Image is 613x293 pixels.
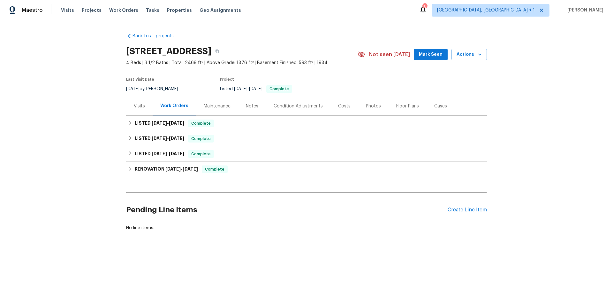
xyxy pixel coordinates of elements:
[165,167,198,171] span: -
[249,87,262,91] span: [DATE]
[82,7,102,13] span: Projects
[200,7,241,13] span: Geo Assignments
[126,195,448,225] h2: Pending Line Items
[183,167,198,171] span: [DATE]
[169,136,184,141] span: [DATE]
[211,46,223,57] button: Copy Address
[274,103,323,109] div: Condition Adjustments
[437,7,535,13] span: [GEOGRAPHIC_DATA], [GEOGRAPHIC_DATA] + 1
[234,87,262,91] span: -
[396,103,419,109] div: Floor Plans
[152,121,167,125] span: [DATE]
[134,103,145,109] div: Visits
[126,146,487,162] div: LISTED [DATE]-[DATE]Complete
[448,207,487,213] div: Create Line Item
[169,121,184,125] span: [DATE]
[152,136,167,141] span: [DATE]
[189,120,213,127] span: Complete
[152,151,184,156] span: -
[152,136,184,141] span: -
[135,150,184,158] h6: LISTED
[366,103,381,109] div: Photos
[126,131,487,146] div: LISTED [DATE]-[DATE]Complete
[126,48,211,55] h2: [STREET_ADDRESS]
[414,49,448,61] button: Mark Seen
[434,103,447,109] div: Cases
[126,60,358,66] span: 4 Beds | 3 1/2 Baths | Total: 2469 ft² | Above Grade: 1876 ft² | Basement Finished: 593 ft² | 1984
[61,7,74,13] span: Visits
[189,151,213,157] span: Complete
[152,151,167,156] span: [DATE]
[152,121,184,125] span: -
[160,103,188,109] div: Work Orders
[246,103,258,109] div: Notes
[369,51,410,58] span: Not seen [DATE]
[267,87,291,91] span: Complete
[135,120,184,127] h6: LISTED
[220,77,234,81] span: Project
[234,87,247,91] span: [DATE]
[204,103,231,109] div: Maintenance
[146,8,159,12] span: Tasks
[565,7,603,13] span: [PERSON_NAME]
[109,7,138,13] span: Work Orders
[135,135,184,143] h6: LISTED
[422,4,427,10] div: 6
[126,162,487,177] div: RENOVATION [DATE]-[DATE]Complete
[126,116,487,131] div: LISTED [DATE]-[DATE]Complete
[135,165,198,173] h6: RENOVATION
[451,49,487,61] button: Actions
[220,87,292,91] span: Listed
[126,87,140,91] span: [DATE]
[202,166,227,172] span: Complete
[169,151,184,156] span: [DATE]
[126,225,487,231] div: No line items.
[457,51,482,59] span: Actions
[167,7,192,13] span: Properties
[126,85,186,93] div: by [PERSON_NAME]
[126,77,154,81] span: Last Visit Date
[22,7,43,13] span: Maestro
[126,33,187,39] a: Back to all projects
[338,103,351,109] div: Costs
[189,136,213,142] span: Complete
[165,167,181,171] span: [DATE]
[419,51,443,59] span: Mark Seen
